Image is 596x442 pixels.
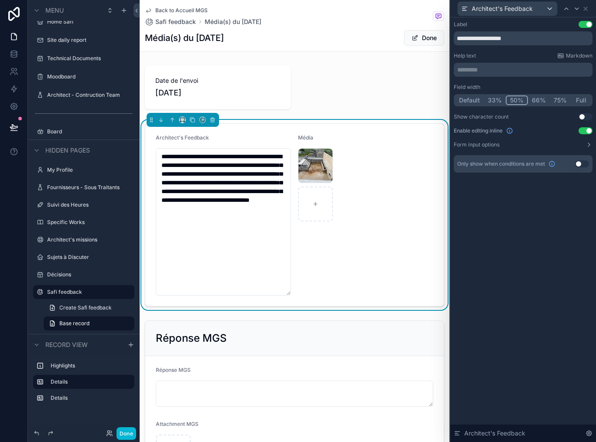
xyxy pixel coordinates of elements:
[47,201,133,208] label: Suivi des Heures
[51,394,131,401] label: Details
[454,127,503,134] span: Enable editing inline
[155,7,208,14] span: Back to Accueil MGS
[455,95,484,105] button: Default
[298,134,313,141] span: Média
[454,141,500,148] label: Form input options
[457,1,558,16] button: Architect's Feedback
[45,146,90,155] span: Hidden pages
[59,304,112,311] span: Create Safi feedback
[566,52,593,59] span: Markdown
[205,17,261,26] a: Média(s) du [DATE]
[145,17,196,26] a: Safi feedback
[557,52,593,59] a: Markdown
[47,184,133,191] label: Fournisseurs - Sous Traitants
[51,378,127,385] label: Details
[156,134,209,141] span: Architect's Feedback
[47,236,133,243] label: Architect's missions
[47,254,133,261] label: Sujets à Discuter
[45,340,88,349] span: Record view
[454,113,509,120] div: Show character count
[550,95,571,105] button: 75%
[472,4,533,13] span: Architect's Feedback
[464,429,525,438] span: Architect's Feedback
[454,52,476,59] label: Help text
[47,219,133,226] label: Specific Works
[404,30,444,46] button: Done
[145,32,224,44] h1: Média(s) du [DATE]
[47,289,129,296] label: Safi feedback
[506,95,528,105] button: 50%
[47,18,133,25] label: Home Safi
[454,63,593,77] div: scrollable content
[47,92,133,99] label: Architect - Contruction Team
[454,21,467,28] div: Label
[457,160,545,167] span: Only show when conditions are met
[47,55,133,62] label: Technical Documents
[116,427,136,440] button: Done
[47,37,133,44] label: Site daily report
[454,84,480,91] label: Field width
[51,362,131,369] label: Highlights
[47,271,133,278] label: Décisions
[155,17,196,26] span: Safi feedback
[47,128,133,135] label: Board
[145,7,208,14] a: Back to Accueil MGS
[47,73,133,80] label: Moodboard
[484,95,506,105] button: 33%
[47,167,133,173] label: My Profile
[45,6,64,15] span: Menu
[28,355,140,414] div: scrollable content
[528,95,550,105] button: 66%
[44,301,134,315] a: Create Safi feedback
[59,320,89,327] span: Base record
[571,95,591,105] button: Full
[454,141,593,148] button: Form input options
[44,316,134,330] a: Base record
